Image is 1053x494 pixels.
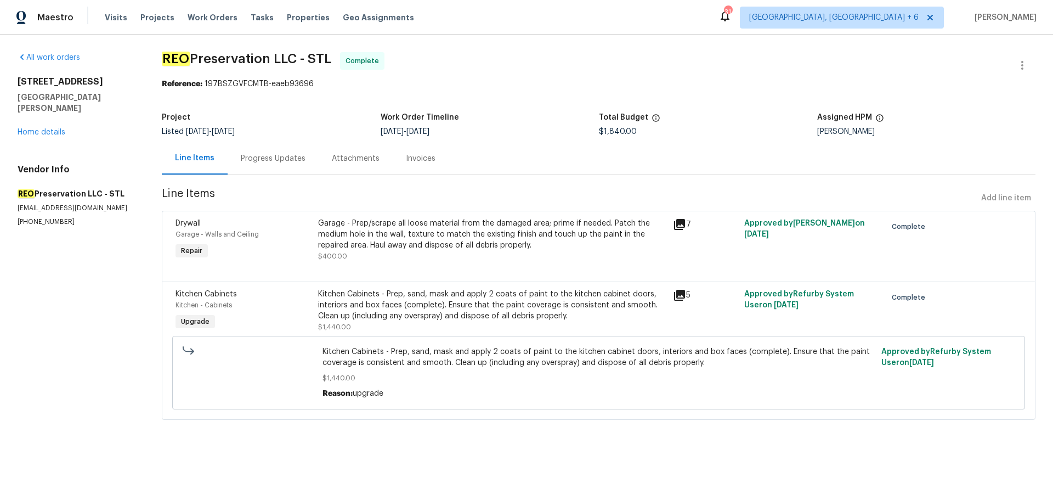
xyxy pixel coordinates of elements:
p: [PHONE_NUMBER] [18,217,135,227]
h5: Work Order Timeline [381,114,459,121]
div: 197BSZGVFCMTB-eaeb93696 [162,78,1035,89]
a: All work orders [18,54,80,61]
span: [DATE] [909,359,934,367]
span: Reason: [322,390,353,397]
span: Preservation LLC - STL [162,52,331,65]
span: Properties [287,12,330,23]
div: Invoices [406,153,435,164]
span: Geo Assignments [343,12,414,23]
h5: Total Budget [599,114,648,121]
span: Garage - Walls and Ceiling [175,231,259,238]
h2: [STREET_ADDRESS] [18,76,135,87]
span: [DATE] [774,301,799,309]
span: $1,440.00 [318,324,351,330]
span: [GEOGRAPHIC_DATA], [GEOGRAPHIC_DATA] + 6 [749,12,919,23]
div: 7 [673,218,738,231]
span: Tasks [251,14,274,21]
p: [EMAIL_ADDRESS][DOMAIN_NAME] [18,204,135,213]
span: Complete [892,292,930,303]
span: Kitchen Cabinets - Prep, sand, mask and apply 2 coats of paint to the kitchen cabinet doors, inte... [322,346,875,368]
div: Kitchen Cabinets - Prep, sand, mask and apply 2 coats of paint to the kitchen cabinet doors, inte... [318,289,667,322]
span: Complete [892,221,930,232]
span: [DATE] [212,128,235,136]
span: The hpm assigned to this work order. [875,114,884,128]
span: Listed [162,128,235,136]
h5: Preservation LLC - STL [18,188,135,199]
span: [DATE] [744,231,769,238]
span: The total cost of line items that have been proposed by Opendoor. This sum includes line items th... [652,114,660,128]
div: Garage - Prep/scrape all loose material from the damaged area; prime if needed. Patch the medium ... [318,218,667,251]
span: [DATE] [406,128,429,136]
span: Drywall [175,220,201,227]
span: [DATE] [186,128,209,136]
span: Visits [105,12,127,23]
span: Work Orders [188,12,237,23]
a: Home details [18,128,65,136]
span: $1,440.00 [322,373,875,384]
span: $1,840.00 [599,128,637,136]
span: Approved by Refurby System User on [881,348,991,367]
div: Progress Updates [241,153,305,164]
span: Kitchen - Cabinets [175,302,232,308]
div: [PERSON_NAME] [817,128,1035,136]
div: Line Items [175,153,214,164]
span: [DATE] [381,128,404,136]
div: Attachments [332,153,380,164]
span: Approved by [PERSON_NAME] on [744,220,865,238]
span: Repair [177,245,207,256]
span: - [186,128,235,136]
span: Projects [140,12,174,23]
em: REO [18,189,35,198]
span: Approved by Refurby System User on [744,290,854,309]
b: Reference: [162,80,202,88]
h4: Vendor Info [18,164,135,175]
h5: [GEOGRAPHIC_DATA][PERSON_NAME] [18,92,135,114]
h5: Assigned HPM [817,114,872,121]
span: Maestro [37,12,73,23]
span: [PERSON_NAME] [970,12,1037,23]
span: $400.00 [318,253,347,260]
span: Complete [346,55,383,66]
div: 31 [724,7,732,18]
span: Line Items [162,188,977,209]
h5: Project [162,114,190,121]
span: upgrade [353,390,383,397]
div: 5 [673,289,738,302]
span: - [381,128,429,136]
span: Upgrade [177,316,214,327]
span: Kitchen Cabinets [175,290,237,298]
em: REO [162,52,190,66]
